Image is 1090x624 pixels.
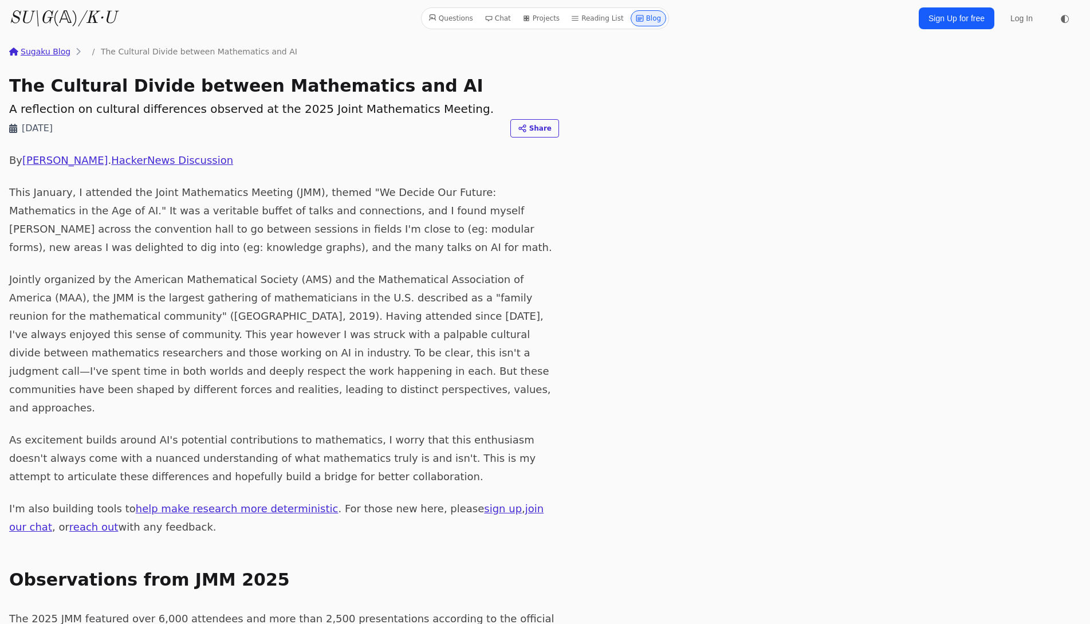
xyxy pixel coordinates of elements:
[69,521,119,533] a: reach out
[9,500,559,536] p: I'm also building tools to . For those new here, please , , or with any feedback.
[22,154,108,166] a: [PERSON_NAME]
[9,568,559,591] h2: Observations from JMM 2025
[1004,8,1040,29] a: Log In
[518,10,564,26] a: Projects
[111,154,233,166] a: HackerNews Discussion
[9,431,559,486] p: As excitement builds around AI's potential contributions to mathematics, I worry that this enthus...
[9,503,544,533] a: join our chat
[136,503,339,515] a: help make research more deterministic
[919,7,994,29] a: Sign Up for free
[9,46,70,57] a: Sugaku Blog
[9,151,559,170] p: By .
[9,270,559,417] p: Jointly organized by the American Mathematical Society (AMS) and the Mathematical Association of ...
[484,503,522,515] a: sign up
[1060,13,1069,23] span: ◐
[9,101,559,117] h2: A reflection on cultural differences observed at the 2025 Joint Mathematics Meeting.
[22,121,53,135] time: [DATE]
[424,10,478,26] a: Questions
[631,10,667,26] a: Blog
[9,8,116,29] a: SU\G(𝔸)/K·U
[9,183,559,257] p: This January, I attended the Joint Mathematics Meeting (JMM), themed "We Decide Our Future: Mathe...
[529,123,552,134] span: Share
[9,76,559,96] h1: The Cultural Divide between Mathematics and AI
[480,10,516,26] a: Chat
[9,46,559,57] nav: breadcrumbs
[86,46,297,57] li: The Cultural Divide between Mathematics and AI
[1053,7,1076,30] button: ◐
[78,10,116,27] i: /K·U
[566,10,628,26] a: Reading List
[9,10,53,27] i: SU\G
